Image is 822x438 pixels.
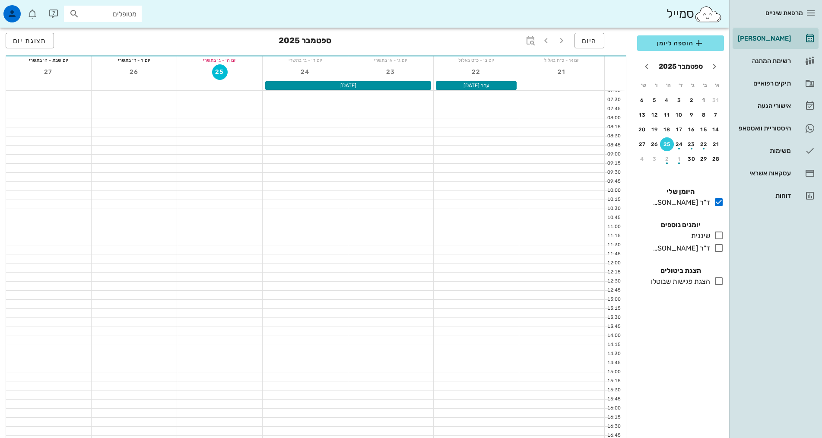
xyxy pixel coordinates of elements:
div: 07:30 [605,96,622,104]
div: היסטוריית וואטסאפ [736,125,791,132]
div: 08:00 [605,114,622,122]
button: 21 [554,64,570,80]
span: 26 [127,68,142,76]
div: 09:45 [605,178,622,185]
div: 23 [685,141,698,147]
button: 14 [709,123,723,136]
button: 4 [660,93,674,107]
div: 9 [685,112,698,118]
button: 8 [697,108,711,122]
button: 2 [685,93,698,107]
div: 11:00 [605,223,622,231]
div: 07:45 [605,105,622,113]
button: 24 [673,137,686,151]
a: תיקים רפואיים [733,73,819,94]
div: 14 [709,127,723,133]
button: 12 [648,108,662,122]
span: 27 [41,68,57,76]
button: 27 [635,137,649,151]
div: יום א׳ - כ״ח באלול [519,56,604,64]
div: משימות [736,147,791,154]
a: רשימת המתנה [733,51,819,71]
div: 11:15 [605,232,622,240]
button: 3 [673,93,686,107]
div: 10:45 [605,214,622,222]
div: שיננית [688,231,710,241]
div: 25 [660,141,674,147]
div: 28 [709,156,723,162]
button: 9 [685,108,698,122]
div: 14:30 [605,350,622,358]
div: 10:00 [605,187,622,194]
span: 21 [554,68,570,76]
div: 31 [709,97,723,103]
div: יום ו׳ - ד׳ בתשרי [92,56,177,64]
span: תצוגת יום [13,37,47,45]
div: 12:00 [605,260,622,267]
div: 1 [673,156,686,162]
div: 14:00 [605,332,622,340]
div: 13:15 [605,305,622,312]
div: 21 [709,141,723,147]
div: 26 [648,141,662,147]
div: 13 [635,112,649,118]
button: 24 [298,64,313,80]
button: 11 [660,108,674,122]
button: 1 [673,152,686,166]
button: 4 [635,152,649,166]
button: הוספה ליומן [637,35,724,51]
button: 21 [709,137,723,151]
div: 16:30 [605,423,622,430]
button: 6 [635,93,649,107]
span: תג [25,7,31,12]
button: 31 [709,93,723,107]
span: 23 [383,68,399,76]
div: 2 [685,97,698,103]
button: 7 [709,108,723,122]
div: 17 [673,127,686,133]
button: 20 [635,123,649,136]
div: 19 [648,127,662,133]
button: 2 [660,152,674,166]
div: 12:30 [605,278,622,285]
button: חודש שעבר [707,59,722,74]
div: יום ג׳ - א׳ בתשרי [348,56,433,64]
h4: יומנים נוספים [637,220,724,230]
button: 29 [697,152,711,166]
button: 5 [648,93,662,107]
div: 6 [635,97,649,103]
span: היום [582,37,597,45]
div: 22 [697,141,711,147]
div: 14:15 [605,341,622,349]
button: 17 [673,123,686,136]
div: 8 [697,112,711,118]
span: ערב [DATE] [463,83,489,89]
div: 11 [660,112,674,118]
th: ב׳ [699,78,711,92]
button: 26 [648,137,662,151]
div: 10:30 [605,205,622,213]
a: עסקאות אשראי [733,163,819,184]
span: [DATE] [340,83,356,89]
img: SmileCloud logo [694,6,722,23]
div: 16:00 [605,405,622,412]
div: 13:45 [605,323,622,330]
th: ש׳ [638,78,649,92]
div: [PERSON_NAME] [736,35,791,42]
div: 12 [648,112,662,118]
button: 22 [469,64,484,80]
span: 22 [469,68,484,76]
div: 2 [660,156,674,162]
th: ה׳ [663,78,674,92]
h3: ספטמבר 2025 [279,33,331,50]
span: 24 [298,68,313,76]
div: 10:15 [605,196,622,203]
div: 08:15 [605,124,622,131]
div: יום ה׳ - ג׳ בתשרי [177,56,262,64]
div: דוחות [736,192,791,199]
div: 12:15 [605,269,622,276]
button: 10 [673,108,686,122]
div: 18 [660,127,674,133]
div: עסקאות אשראי [736,170,791,177]
div: 1 [697,97,711,103]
